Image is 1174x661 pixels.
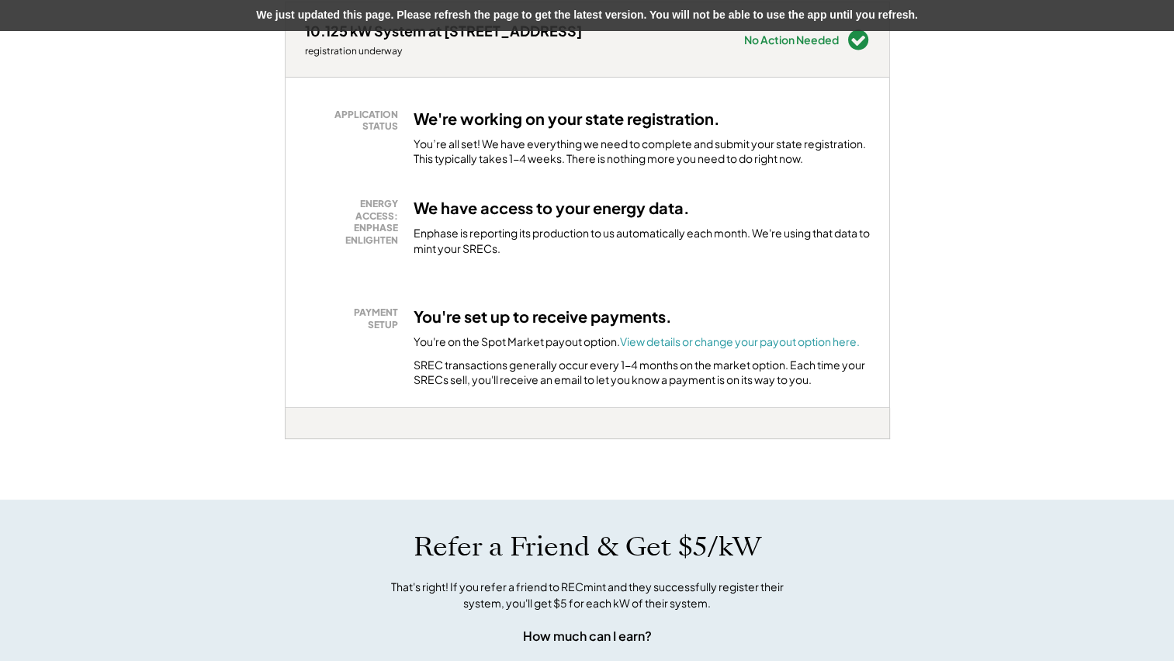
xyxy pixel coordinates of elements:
[414,531,761,563] h1: Refer a Friend & Get $5/kW
[313,198,398,246] div: ENERGY ACCESS: ENPHASE ENLIGHTEN
[744,34,839,45] div: No Action Needed
[620,334,860,348] a: View details or change your payout option here.
[414,198,690,218] h3: We have access to your energy data.
[305,45,582,57] div: registration underway
[374,579,801,611] div: That's right! If you refer a friend to RECmint and they successfully register their system, you'l...
[414,226,870,256] div: Enphase is reporting its production to us automatically each month. We're using that data to mint...
[313,109,398,133] div: APPLICATION STATUS
[414,306,672,327] h3: You're set up to receive payments.
[414,334,860,350] div: You're on the Spot Market payout option.
[523,627,652,645] div: How much can I earn?
[285,439,327,445] div: uohpl8qa - DC Solar
[313,306,398,330] div: PAYMENT SETUP
[414,137,870,167] div: You’re all set! We have everything we need to complete and submit your state registration. This t...
[414,358,870,388] div: SREC transactions generally occur every 1-4 months on the market option. Each time your SRECs sel...
[414,109,720,129] h3: We're working on your state registration.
